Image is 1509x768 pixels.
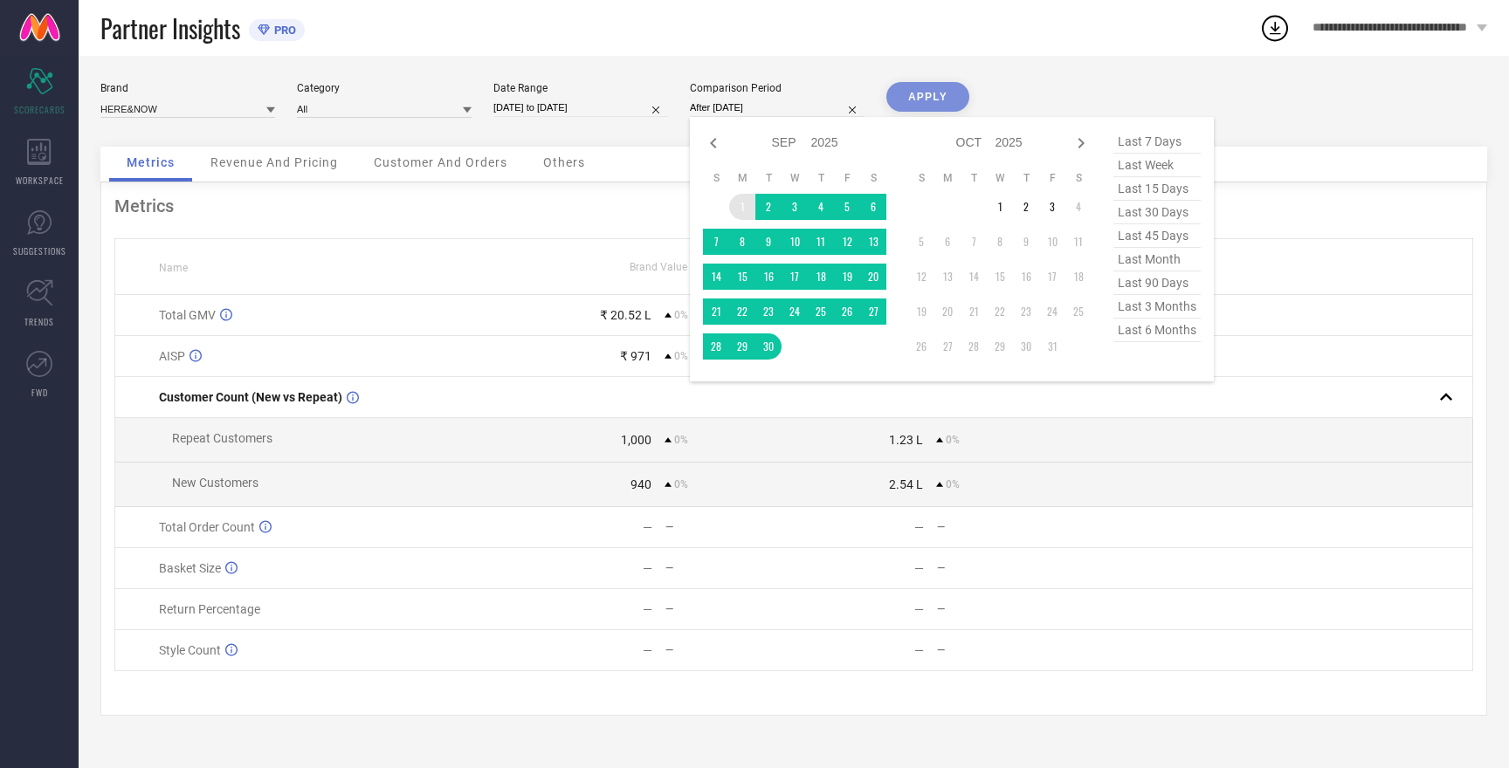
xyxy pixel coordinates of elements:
[914,561,924,575] div: —
[1039,264,1065,290] td: Fri Oct 17 2025
[1065,194,1092,220] td: Sat Oct 04 2025
[100,82,275,94] div: Brand
[159,349,185,363] span: AISP
[621,433,651,447] div: 1,000
[860,194,886,220] td: Sat Sep 06 2025
[987,264,1013,290] td: Wed Oct 15 2025
[1113,271,1201,295] span: last 90 days
[908,171,934,185] th: Sunday
[13,244,66,257] span: SUGGESTIONS
[834,171,860,185] th: Friday
[24,315,54,328] span: TRENDS
[937,603,1065,615] div: —
[987,194,1013,220] td: Wed Oct 01 2025
[1013,171,1039,185] th: Thursday
[987,298,1013,325] td: Wed Oct 22 2025
[908,333,934,360] td: Sun Oct 26 2025
[665,603,793,615] div: —
[703,298,729,325] td: Sun Sep 21 2025
[1039,298,1065,325] td: Fri Oct 24 2025
[127,155,175,169] span: Metrics
[703,333,729,360] td: Sun Sep 28 2025
[934,229,961,255] td: Mon Oct 06 2025
[1259,12,1291,44] div: Open download list
[782,298,808,325] td: Wed Sep 24 2025
[934,171,961,185] th: Monday
[782,264,808,290] td: Wed Sep 17 2025
[729,229,755,255] td: Mon Sep 08 2025
[834,229,860,255] td: Fri Sep 12 2025
[914,643,924,657] div: —
[961,264,987,290] td: Tue Oct 14 2025
[674,309,688,321] span: 0%
[1065,264,1092,290] td: Sat Oct 18 2025
[1013,333,1039,360] td: Thu Oct 30 2025
[860,229,886,255] td: Sat Sep 13 2025
[270,24,296,37] span: PRO
[1113,248,1201,271] span: last month
[755,333,782,360] td: Tue Sep 30 2025
[1113,319,1201,342] span: last 6 months
[159,520,255,534] span: Total Order Count
[987,171,1013,185] th: Wednesday
[1039,194,1065,220] td: Fri Oct 03 2025
[600,308,651,322] div: ₹ 20.52 L
[1039,171,1065,185] th: Friday
[755,229,782,255] td: Tue Sep 09 2025
[987,333,1013,360] td: Wed Oct 29 2025
[1039,333,1065,360] td: Fri Oct 31 2025
[114,195,1473,216] div: Metrics
[1071,133,1092,154] div: Next month
[908,229,934,255] td: Sun Oct 05 2025
[1113,154,1201,177] span: last week
[908,298,934,325] td: Sun Oct 19 2025
[914,520,924,534] div: —
[987,229,1013,255] td: Wed Oct 08 2025
[860,298,886,325] td: Sat Sep 27 2025
[934,298,961,325] td: Mon Oct 20 2025
[755,194,782,220] td: Tue Sep 02 2025
[729,194,755,220] td: Mon Sep 01 2025
[630,477,651,491] div: 940
[620,349,651,363] div: ₹ 971
[172,431,272,445] span: Repeat Customers
[1065,229,1092,255] td: Sat Oct 11 2025
[908,264,934,290] td: Sun Oct 12 2025
[834,264,860,290] td: Fri Sep 19 2025
[31,386,48,399] span: FWD
[729,171,755,185] th: Monday
[172,476,258,490] span: New Customers
[493,82,668,94] div: Date Range
[946,478,960,490] span: 0%
[1013,298,1039,325] td: Thu Oct 23 2025
[690,99,865,117] input: Select comparison period
[674,434,688,446] span: 0%
[755,171,782,185] th: Tuesday
[210,155,338,169] span: Revenue And Pricing
[808,264,834,290] td: Thu Sep 18 2025
[961,229,987,255] td: Tue Oct 07 2025
[934,264,961,290] td: Mon Oct 13 2025
[159,262,188,274] span: Name
[374,155,507,169] span: Customer And Orders
[961,333,987,360] td: Tue Oct 28 2025
[703,264,729,290] td: Sun Sep 14 2025
[493,99,668,117] input: Select date range
[729,298,755,325] td: Mon Sep 22 2025
[782,171,808,185] th: Wednesday
[643,520,652,534] div: —
[643,561,652,575] div: —
[690,82,865,94] div: Comparison Period
[808,229,834,255] td: Thu Sep 11 2025
[961,298,987,325] td: Tue Oct 21 2025
[889,433,923,447] div: 1.23 L
[860,171,886,185] th: Saturday
[16,174,64,187] span: WORKSPACE
[755,298,782,325] td: Tue Sep 23 2025
[860,264,886,290] td: Sat Sep 20 2025
[729,333,755,360] td: Mon Sep 29 2025
[834,298,860,325] td: Fri Sep 26 2025
[159,308,216,322] span: Total GMV
[946,434,960,446] span: 0%
[1013,264,1039,290] td: Thu Oct 16 2025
